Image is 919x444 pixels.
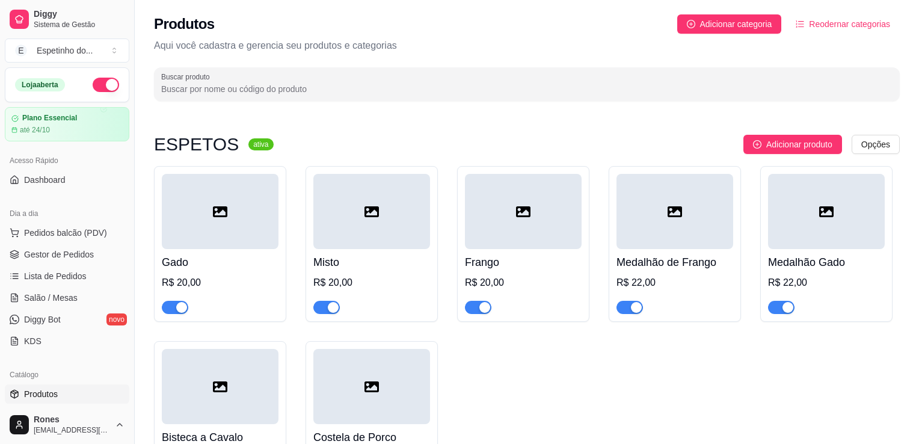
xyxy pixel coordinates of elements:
[24,313,61,325] span: Diggy Bot
[677,14,782,34] button: Adicionar categoria
[24,292,78,304] span: Salão / Mesas
[24,227,107,239] span: Pedidos balcão (PDV)
[796,20,804,28] span: ordered-list
[5,331,129,351] a: KDS
[154,14,215,34] h2: Produtos
[22,114,77,123] article: Plano Essencial
[5,288,129,307] a: Salão / Mesas
[161,72,214,82] label: Buscar produto
[5,107,129,141] a: Plano Essencialaté 24/10
[162,254,278,271] h4: Gado
[5,5,129,34] a: DiggySistema de Gestão
[743,135,842,154] button: Adicionar produto
[5,267,129,286] a: Lista de Pedidos
[34,9,124,20] span: Diggy
[20,125,50,135] article: até 24/10
[93,78,119,92] button: Alterar Status
[616,276,733,290] div: R$ 22,00
[15,45,27,57] span: E
[5,151,129,170] div: Acesso Rápido
[700,17,772,31] span: Adicionar categoria
[15,78,65,91] div: Loja aberta
[753,140,761,149] span: plus-circle
[313,276,430,290] div: R$ 20,00
[861,138,890,151] span: Opções
[161,83,893,95] input: Buscar produto
[768,254,885,271] h4: Medalhão Gado
[5,310,129,329] a: Diggy Botnovo
[24,270,87,282] span: Lista de Pedidos
[5,384,129,404] a: Produtos
[465,254,582,271] h4: Frango
[768,276,885,290] div: R$ 22,00
[616,254,733,271] h4: Medalhão de Frango
[5,223,129,242] button: Pedidos balcão (PDV)
[24,248,94,261] span: Gestor de Pedidos
[766,138,832,151] span: Adicionar produto
[154,39,900,53] p: Aqui você cadastra e gerencia seu produtos e categorias
[5,410,129,439] button: Rones[EMAIL_ADDRESS][DOMAIN_NAME]
[687,20,695,28] span: plus-circle
[37,45,93,57] div: Espetinho do ...
[5,39,129,63] button: Select a team
[313,254,430,271] h4: Misto
[809,17,890,31] span: Reodernar categorias
[852,135,900,154] button: Opções
[34,425,110,435] span: [EMAIL_ADDRESS][DOMAIN_NAME]
[34,20,124,29] span: Sistema de Gestão
[154,137,239,152] h3: ESPETOS
[5,204,129,223] div: Dia a dia
[248,138,273,150] sup: ativa
[34,415,110,425] span: Rones
[24,174,66,186] span: Dashboard
[162,276,278,290] div: R$ 20,00
[786,14,900,34] button: Reodernar categorias
[5,170,129,190] a: Dashboard
[24,388,58,400] span: Produtos
[24,335,41,347] span: KDS
[5,245,129,264] a: Gestor de Pedidos
[5,365,129,384] div: Catálogo
[465,276,582,290] div: R$ 20,00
